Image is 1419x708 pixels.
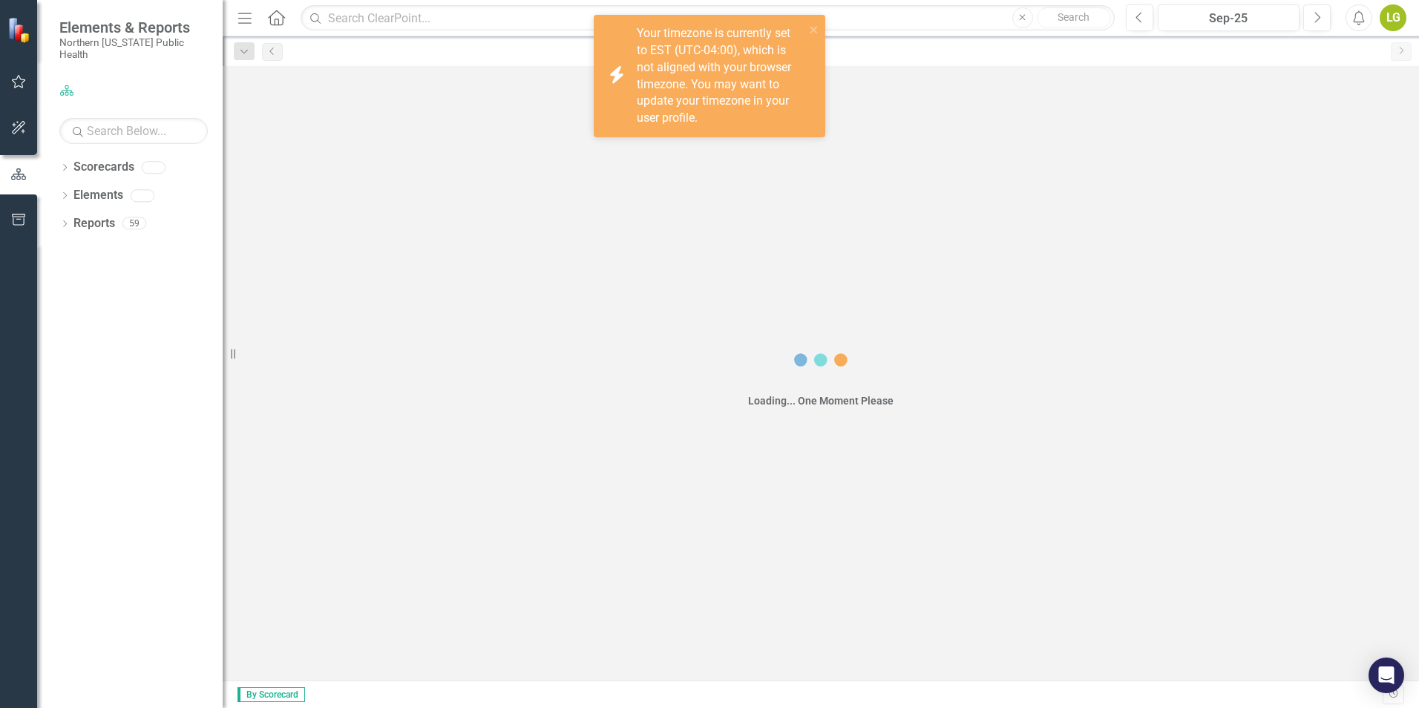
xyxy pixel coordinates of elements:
[73,159,134,176] a: Scorecards
[59,118,208,144] input: Search Below...
[73,187,123,204] a: Elements
[809,21,819,38] button: close
[1369,658,1404,693] div: Open Intercom Messenger
[1163,10,1294,27] div: Sep-25
[1380,4,1406,31] button: LG
[59,19,208,36] span: Elements & Reports
[1037,7,1111,28] button: Search
[1058,11,1089,23] span: Search
[1158,4,1300,31] button: Sep-25
[73,215,115,232] a: Reports
[301,5,1115,31] input: Search ClearPoint...
[748,393,894,408] div: Loading... One Moment Please
[7,16,33,42] img: ClearPoint Strategy
[637,25,804,127] div: Your timezone is currently set to EST (UTC-04:00), which is not aligned with your browser timezon...
[237,687,305,702] span: By Scorecard
[59,36,208,61] small: Northern [US_STATE] Public Health
[122,217,146,230] div: 59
